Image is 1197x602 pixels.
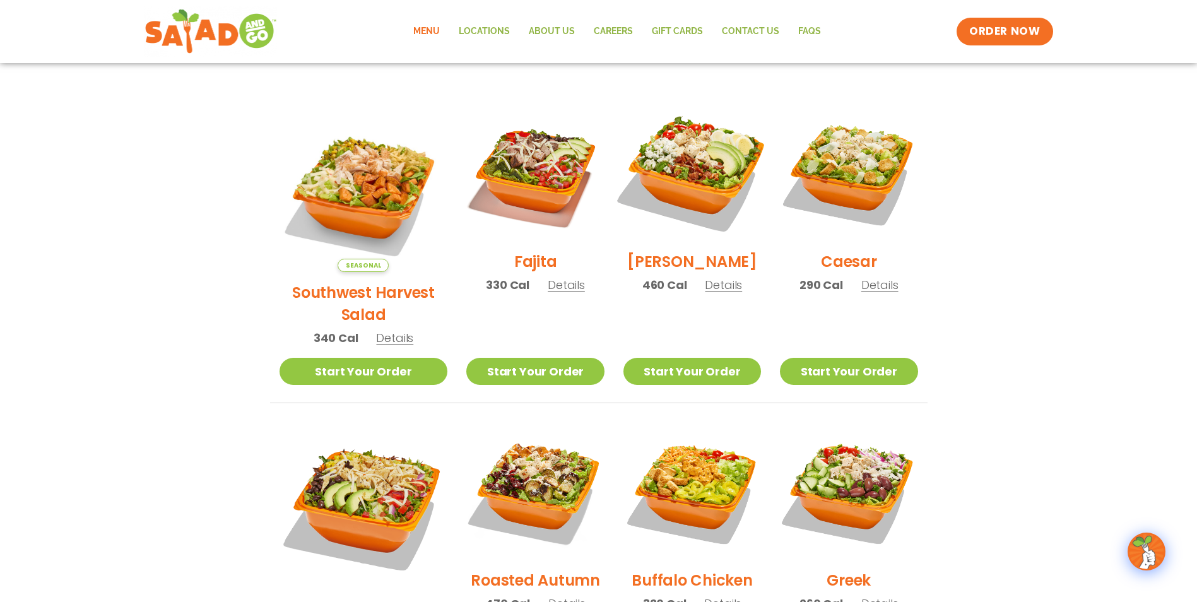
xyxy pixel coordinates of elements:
a: Start Your Order [623,358,761,385]
h2: Fajita [514,251,557,273]
img: Product photo for Roasted Autumn Salad [466,422,604,560]
a: Start Your Order [466,358,604,385]
img: Product photo for Fajita Salad [466,103,604,241]
a: Start Your Order [780,358,917,385]
a: ORDER NOW [957,18,1053,45]
h2: Greek [827,569,871,591]
a: GIFT CARDS [642,17,712,46]
a: Menu [404,17,449,46]
span: Details [861,277,899,293]
h2: [PERSON_NAME] [627,251,757,273]
a: Start Your Order [280,358,448,385]
img: Product photo for Greek Salad [780,422,917,560]
img: Product photo for Buffalo Chicken Salad [623,422,761,560]
span: 340 Cal [314,329,358,346]
span: 460 Cal [642,276,687,293]
img: Product photo for Cobb Salad [611,91,773,253]
a: Contact Us [712,17,789,46]
img: Product photo for Southwest Harvest Salad [280,103,448,272]
a: Careers [584,17,642,46]
span: 290 Cal [799,276,843,293]
nav: Menu [404,17,830,46]
a: Locations [449,17,519,46]
span: Details [705,277,742,293]
span: Seasonal [338,259,389,272]
img: wpChatIcon [1129,534,1164,569]
h2: Roasted Autumn [471,569,600,591]
span: Details [548,277,585,293]
img: Product photo for Caesar Salad [780,103,917,241]
a: FAQs [789,17,830,46]
span: 330 Cal [486,276,529,293]
img: Product photo for BBQ Ranch Salad [280,422,448,591]
h2: Caesar [821,251,877,273]
span: Details [376,330,413,346]
a: About Us [519,17,584,46]
h2: Southwest Harvest Salad [280,281,448,326]
h2: Buffalo Chicken [632,569,752,591]
span: ORDER NOW [969,24,1040,39]
img: new-SAG-logo-768×292 [144,6,278,57]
